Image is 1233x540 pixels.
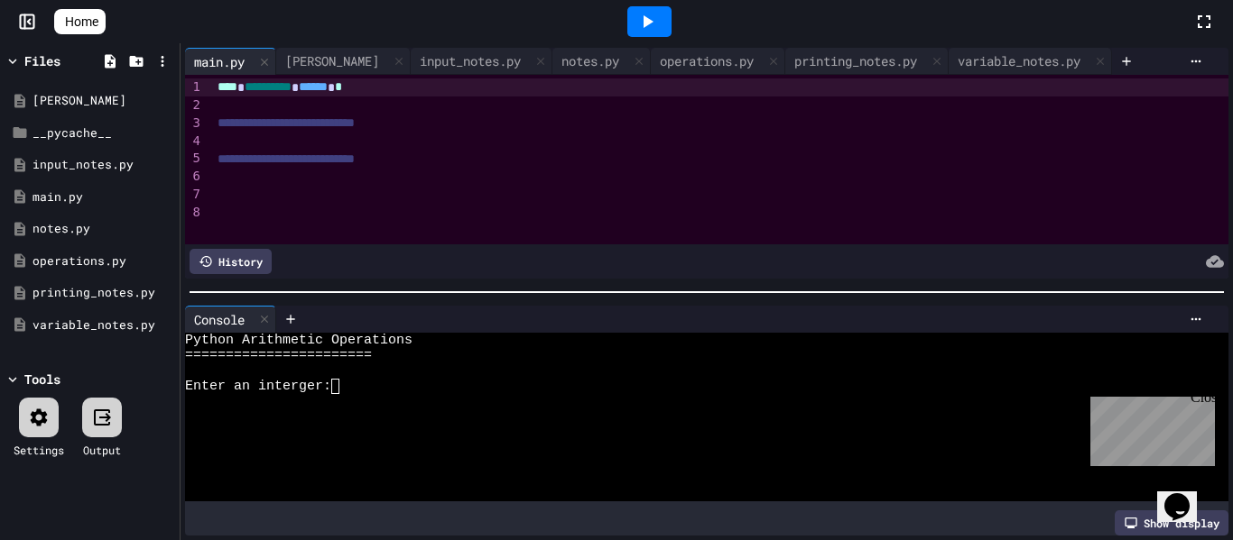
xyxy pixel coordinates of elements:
[185,204,203,222] div: 8
[1157,468,1215,522] iframe: chat widget
[185,379,331,394] span: Enter an interger:
[1115,510,1228,535] div: Show display
[552,48,651,75] div: notes.py
[185,168,203,186] div: 6
[276,48,411,75] div: [PERSON_NAME]
[190,249,272,274] div: History
[83,442,121,458] div: Output
[1083,389,1215,466] iframe: chat widget
[651,48,785,75] div: operations.py
[185,306,276,333] div: Console
[65,13,98,31] span: Home
[185,96,203,114] div: 2
[32,92,173,110] div: [PERSON_NAME]
[411,48,552,75] div: input_notes.py
[185,48,276,75] div: main.py
[54,9,106,34] a: Home
[185,333,413,348] span: Python Arithmetic Operations
[185,348,372,363] span: =======================
[411,51,530,70] div: input_notes.py
[949,48,1112,75] div: variable_notes.py
[32,252,173,270] div: operations.py
[32,284,173,302] div: printing_notes.py
[651,51,763,70] div: operations.py
[185,78,203,96] div: 1
[185,114,203,133] div: 3
[949,51,1089,70] div: variable_notes.py
[185,52,254,71] div: main.py
[185,150,203,168] div: 5
[32,156,173,174] div: input_notes.py
[785,51,926,70] div: printing_notes.py
[185,133,203,151] div: 4
[24,370,60,389] div: Tools
[24,51,60,70] div: Files
[276,51,388,70] div: [PERSON_NAME]
[185,310,254,329] div: Console
[785,48,949,75] div: printing_notes.py
[7,7,125,114] div: Chat with us now!Close
[32,124,173,142] div: __pycache__
[32,188,173,206] div: main.py
[14,442,64,458] div: Settings
[32,316,173,334] div: variable_notes.py
[32,220,173,238] div: notes.py
[185,186,203,204] div: 7
[552,51,628,70] div: notes.py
